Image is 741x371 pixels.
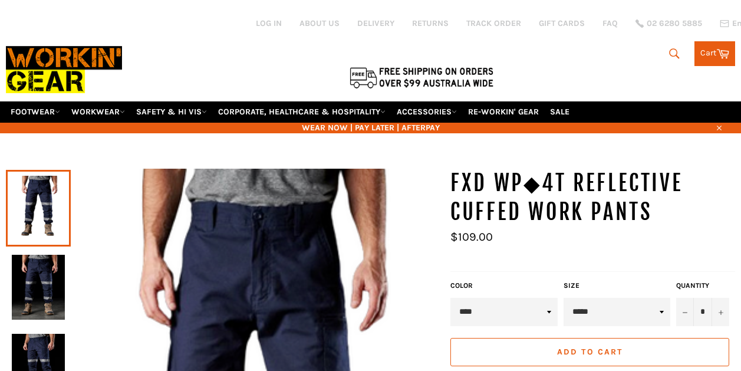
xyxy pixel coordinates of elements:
button: Add to Cart [450,338,729,366]
label: Size [564,281,670,291]
a: DELIVERY [357,18,394,29]
img: FXD WP◆4T Reflective Cuffed Work Pants - Workin' Gear [12,255,65,320]
span: Add to Cart [557,347,623,357]
a: WORKWEAR [67,101,130,122]
a: SALE [545,101,574,122]
a: TRACK ORDER [466,18,521,29]
a: FAQ [602,18,618,29]
a: RETURNS [412,18,449,29]
img: Flat $9.95 shipping Australia wide [348,65,495,90]
span: 02 6280 5885 [647,19,702,28]
h1: FXD WP◆4T Reflective Cuffed Work Pants [450,169,735,227]
button: Increase item quantity by one [712,298,729,326]
a: RE-WORKIN' GEAR [463,101,544,122]
label: Color [450,281,557,291]
a: Cart [694,41,735,66]
a: SAFETY & HI VIS [131,101,212,122]
a: ACCESSORIES [392,101,462,122]
img: Workin Gear leaders in Workwear, Safety Boots, PPE, Uniforms. Australia's No.1 in Workwear [6,38,122,101]
a: GIFT CARDS [539,18,585,29]
a: Log in [256,18,282,28]
label: Quantity [676,281,729,291]
span: $109.00 [450,230,493,244]
button: Reduce item quantity by one [676,298,694,326]
span: WEAR NOW | PAY LATER | AFTERPAY [6,122,735,133]
a: ABOUT US [299,18,340,29]
a: CORPORATE, HEALTHCARE & HOSPITALITY [213,101,390,122]
a: FOOTWEAR [6,101,65,122]
a: 02 6280 5885 [635,19,702,28]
